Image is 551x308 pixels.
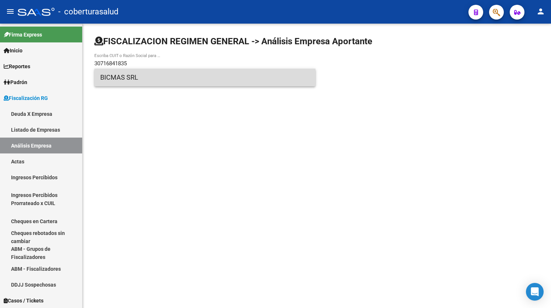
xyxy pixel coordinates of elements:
div: Open Intercom Messenger [526,283,544,301]
span: Reportes [4,62,30,70]
h1: FISCALIZACION REGIMEN GENERAL -> Análisis Empresa Aportante [94,35,372,47]
span: - coberturasalud [58,4,118,20]
mat-icon: person [536,7,545,16]
mat-icon: menu [6,7,15,16]
span: Firma Express [4,31,42,39]
span: Casos / Tickets [4,297,43,305]
span: Inicio [4,46,22,55]
span: Fiscalización RG [4,94,48,102]
span: Padrón [4,78,27,86]
span: BICMAS SRL [100,69,310,86]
